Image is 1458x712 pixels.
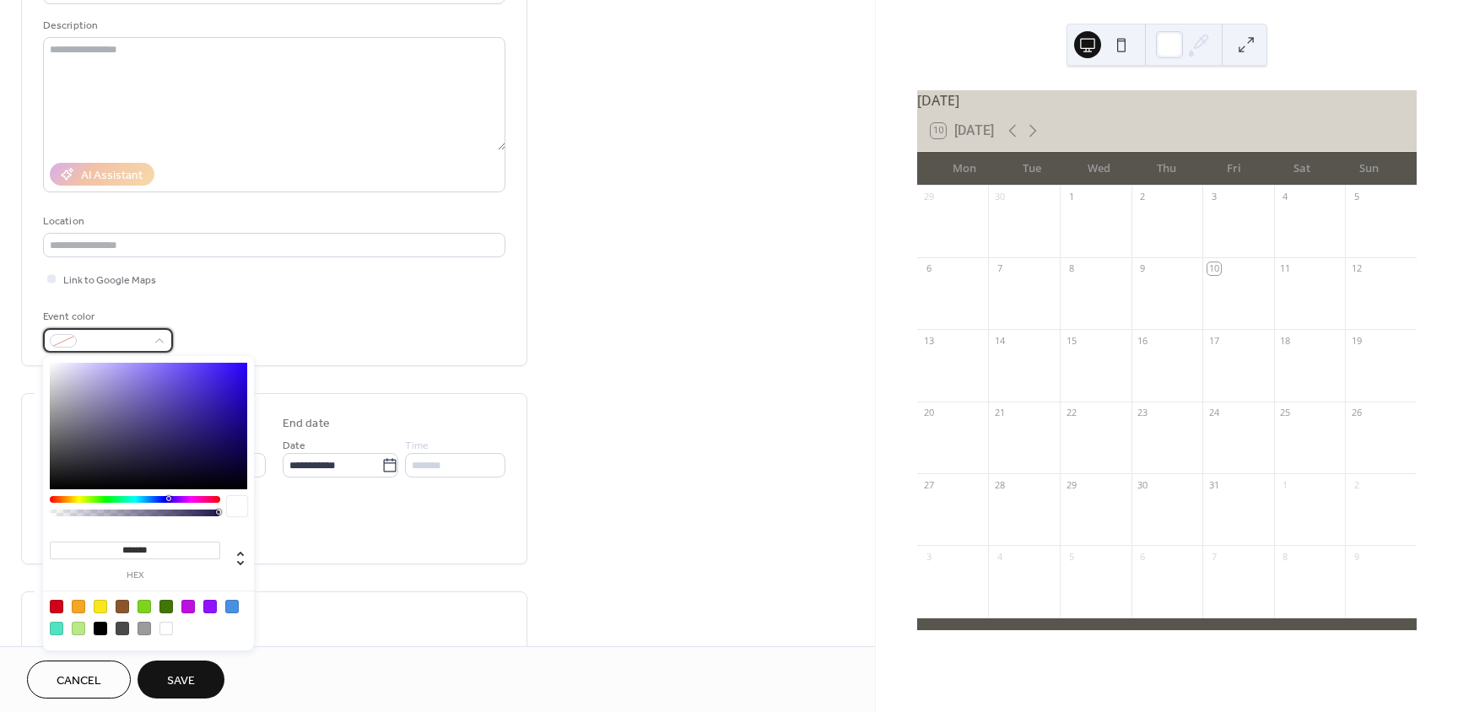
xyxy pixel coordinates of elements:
[116,600,129,613] div: #8B572A
[283,415,330,433] div: End date
[1207,478,1220,491] div: 31
[1207,334,1220,347] div: 17
[922,334,935,347] div: 13
[993,478,1006,491] div: 28
[1336,152,1403,186] div: Sun
[405,437,429,455] span: Time
[1207,262,1220,275] div: 10
[1268,152,1336,186] div: Sat
[931,152,998,186] div: Mon
[167,672,195,690] span: Save
[993,407,1006,419] div: 21
[922,407,935,419] div: 20
[1350,478,1363,491] div: 2
[57,672,101,690] span: Cancel
[1137,191,1149,203] div: 2
[1133,152,1201,186] div: Thu
[1279,550,1292,563] div: 8
[43,308,170,326] div: Event color
[159,600,173,613] div: #417505
[922,191,935,203] div: 29
[1207,550,1220,563] div: 7
[1137,550,1149,563] div: 6
[1065,550,1077,563] div: 5
[159,622,173,635] div: #FFFFFF
[72,600,85,613] div: #F5A623
[138,600,151,613] div: #7ED321
[116,622,129,635] div: #4A4A4A
[94,600,107,613] div: #F8E71C
[43,17,502,35] div: Description
[50,622,63,635] div: #50E3C2
[1279,262,1292,275] div: 11
[1065,478,1077,491] div: 29
[1350,262,1363,275] div: 12
[1065,334,1077,347] div: 15
[1350,191,1363,203] div: 5
[63,272,156,289] span: Link to Google Maps
[94,622,107,635] div: #000000
[1137,334,1149,347] div: 16
[27,661,131,699] button: Cancel
[138,622,151,635] div: #9B9B9B
[203,600,217,613] div: #9013FE
[1207,191,1220,203] div: 3
[1279,191,1292,203] div: 4
[72,622,85,635] div: #B8E986
[1065,191,1077,203] div: 1
[1350,550,1363,563] div: 9
[1279,478,1292,491] div: 1
[1065,262,1077,275] div: 8
[1350,334,1363,347] div: 19
[225,600,239,613] div: #4A90E2
[993,262,1006,275] div: 7
[993,334,1006,347] div: 14
[1066,152,1133,186] div: Wed
[43,213,502,230] div: Location
[181,600,195,613] div: #BD10E0
[1137,478,1149,491] div: 30
[1279,334,1292,347] div: 18
[922,550,935,563] div: 3
[1137,262,1149,275] div: 9
[922,478,935,491] div: 27
[1065,407,1077,419] div: 22
[998,152,1066,186] div: Tue
[1207,407,1220,419] div: 24
[993,550,1006,563] div: 4
[1201,152,1268,186] div: Fri
[138,661,224,699] button: Save
[1279,407,1292,419] div: 25
[993,191,1006,203] div: 30
[50,571,220,580] label: hex
[917,90,1417,111] div: [DATE]
[50,600,63,613] div: #D0021B
[283,437,305,455] span: Date
[1350,407,1363,419] div: 26
[922,262,935,275] div: 6
[1137,407,1149,419] div: 23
